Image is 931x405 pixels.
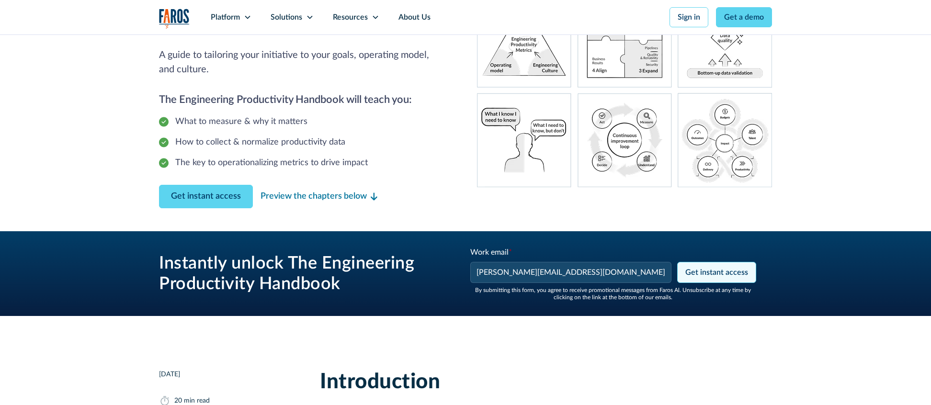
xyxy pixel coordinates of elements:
[159,9,190,28] a: home
[175,115,307,128] div: What to measure & why it matters
[677,262,756,283] input: Get instant access
[469,247,757,301] form: Engineering Productivity Email Form
[159,370,180,380] div: [DATE]
[159,48,454,77] p: A guide to tailoring your initiative to your goals, operating model, and culture.
[670,7,708,27] a: Sign in
[211,11,240,23] div: Platform
[159,92,454,108] h2: The Engineering Productivity Handbook will teach you:
[175,136,345,149] div: How to collect & normalize productivity data
[470,247,673,258] div: Work email
[175,157,368,169] div: The key to operationalizing metrics to drive impact
[159,253,446,294] h3: Instantly unlock The Engineering Productivity Handbook
[716,7,772,27] a: Get a demo
[261,190,377,203] a: Preview the chapters below
[320,370,772,395] h2: Introduction
[469,287,757,301] div: By submitting this form, you agree to receive promotional messages from Faros Al. Unsubscribe at ...
[333,11,368,23] div: Resources
[271,11,302,23] div: Solutions
[159,9,190,28] img: Logo of the analytics and reporting company Faros.
[261,190,367,203] div: Preview the chapters below
[159,185,253,208] a: Contact Modal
